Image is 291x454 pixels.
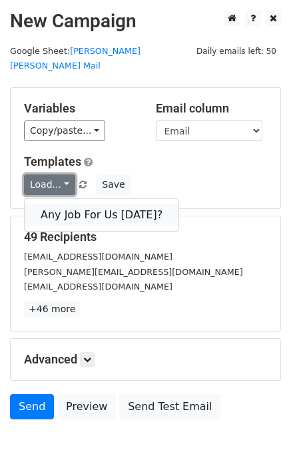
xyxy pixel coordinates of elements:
[10,46,141,71] small: Google Sheet:
[24,301,80,318] a: +46 more
[57,394,116,419] a: Preview
[10,10,281,33] h2: New Campaign
[24,230,267,244] h5: 49 Recipients
[24,352,267,367] h5: Advanced
[24,267,243,277] small: [PERSON_NAME][EMAIL_ADDRESS][DOMAIN_NAME]
[156,101,268,116] h5: Email column
[192,46,281,56] a: Daily emails left: 50
[24,282,172,292] small: [EMAIL_ADDRESS][DOMAIN_NAME]
[119,394,220,419] a: Send Test Email
[24,154,81,168] a: Templates
[224,390,291,454] iframe: Chat Widget
[10,46,141,71] a: [PERSON_NAME] [PERSON_NAME] Mail
[192,44,281,59] span: Daily emails left: 50
[96,174,131,195] button: Save
[24,252,172,262] small: [EMAIL_ADDRESS][DOMAIN_NAME]
[24,174,75,195] a: Load...
[24,101,136,116] h5: Variables
[10,394,54,419] a: Send
[25,204,178,226] a: Any Job For Us [DATE]?
[24,120,105,141] a: Copy/paste...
